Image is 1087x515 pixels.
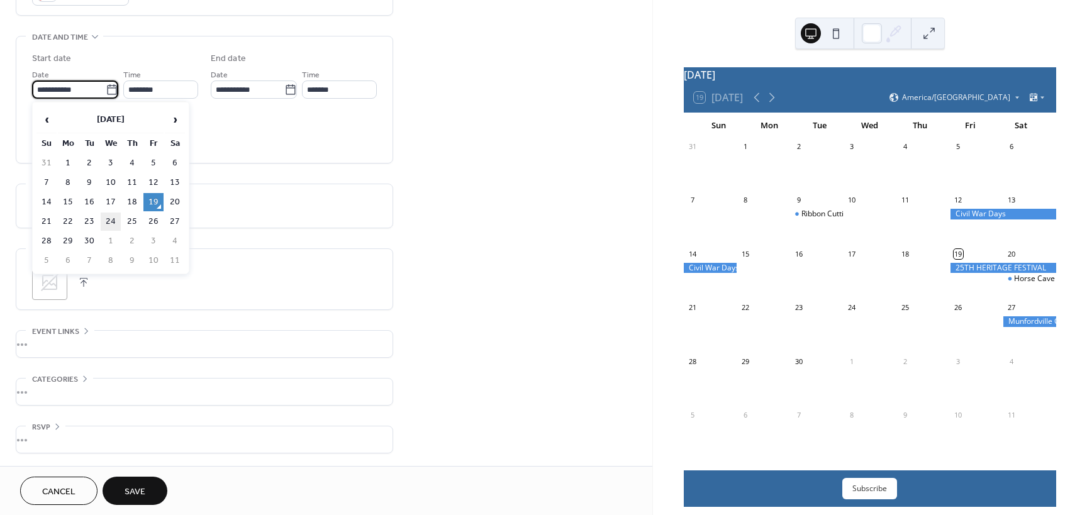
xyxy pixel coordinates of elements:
div: 21 [688,303,697,313]
th: Sa [165,135,185,153]
td: 24 [101,213,121,231]
div: ••• [16,379,393,405]
div: 28 [688,357,697,366]
th: Fr [143,135,164,153]
span: America/[GEOGRAPHIC_DATA] [902,94,1010,101]
div: 6 [740,410,750,419]
div: 10 [847,196,857,205]
div: 22 [740,303,750,313]
div: 5 [954,142,963,152]
th: Th [122,135,142,153]
td: 30 [79,232,99,250]
div: Munfordville Car Show [1003,316,1056,327]
div: 25TH HERITAGE FESTIVAL [950,263,1056,274]
div: Tue [794,113,845,138]
div: Mon [744,113,794,138]
td: 9 [122,252,142,270]
td: 20 [165,193,185,211]
div: 9 [794,196,803,205]
span: Save [125,485,145,499]
div: 30 [794,357,803,366]
div: 19 [954,249,963,258]
div: 20 [1006,249,1016,258]
td: 15 [58,193,78,211]
td: 22 [58,213,78,231]
td: 1 [101,232,121,250]
div: Sat [996,113,1046,138]
td: 10 [101,174,121,192]
div: 2 [900,357,910,366]
td: 10 [143,252,164,270]
div: 9 [900,410,910,419]
td: 7 [36,174,57,192]
div: End date [211,52,246,65]
td: 14 [36,193,57,211]
div: 11 [900,196,910,205]
div: 29 [740,357,750,366]
td: 4 [165,232,185,250]
div: ••• [16,331,393,357]
td: 8 [101,252,121,270]
div: 1 [847,357,857,366]
button: Cancel [20,477,98,505]
th: We [101,135,121,153]
div: 12 [954,196,963,205]
div: 23 [794,303,803,313]
td: 12 [143,174,164,192]
div: Sun [694,113,744,138]
td: 11 [122,174,142,192]
button: Save [103,477,167,505]
div: 17 [847,249,857,258]
div: 11 [1006,410,1016,419]
td: 28 [36,232,57,250]
div: 31 [688,142,697,152]
th: Su [36,135,57,153]
div: 8 [847,410,857,419]
td: 19 [143,193,164,211]
div: Fri [945,113,996,138]
td: 8 [58,174,78,192]
button: Subscribe [842,478,897,499]
span: Date [211,69,228,82]
div: [DATE] [684,67,1056,82]
td: 17 [101,193,121,211]
div: Horse Cave Rotary Pancake Breakfast [1003,274,1056,284]
td: 13 [165,174,185,192]
div: 7 [688,196,697,205]
div: 4 [1006,357,1016,366]
div: 1 [740,142,750,152]
th: Tu [79,135,99,153]
div: 14 [688,249,697,258]
div: 18 [900,249,910,258]
div: ; [32,265,67,300]
td: 26 [143,213,164,231]
span: RSVP [32,421,50,434]
td: 2 [79,154,99,172]
span: Cancel [42,485,75,499]
span: Time [302,69,320,82]
span: Time [123,69,141,82]
td: 5 [36,252,57,270]
div: 7 [794,410,803,419]
div: 26 [954,303,963,313]
td: 2 [122,232,142,250]
div: Start date [32,52,71,65]
div: 27 [1006,303,1016,313]
th: [DATE] [58,106,164,133]
div: Wed [845,113,895,138]
td: 9 [79,174,99,192]
div: Civil War Days [684,263,737,274]
td: 29 [58,232,78,250]
div: 5 [688,410,697,419]
div: 4 [900,142,910,152]
td: 21 [36,213,57,231]
div: Civil War Days [950,209,1056,219]
div: 25 [900,303,910,313]
td: 6 [165,154,185,172]
td: 6 [58,252,78,270]
td: 1 [58,154,78,172]
td: 3 [143,232,164,250]
span: Date [32,69,49,82]
div: Thu [895,113,945,138]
